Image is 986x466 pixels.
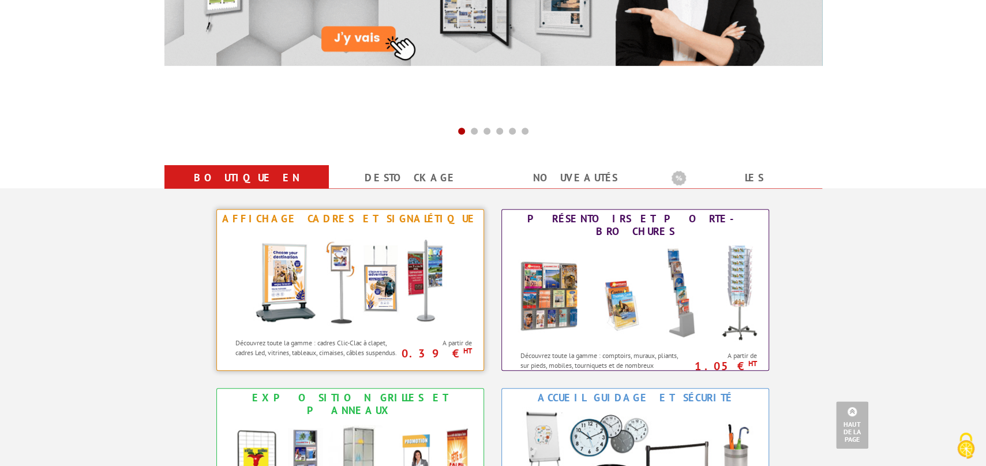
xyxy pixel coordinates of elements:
[398,350,472,357] p: 0.39 €
[672,167,808,209] a: Les promotions
[683,363,757,370] p: 1.05 €
[748,359,756,368] sup: HT
[403,338,472,348] span: A partir de
[672,167,816,191] b: Les promotions
[216,209,484,371] a: Affichage Cadres et Signalétique Affichage Cadres et Signalétique Découvrez toute la gamme : cadr...
[505,213,766,238] div: Présentoirs et Porte-brochures
[501,209,769,371] a: Présentoirs et Porte-brochures Présentoirs et Porte-brochures Découvrez toute la gamme : comptoir...
[235,338,400,357] p: Découvrez toute la gamme : cadres Clic-Clac à clapet, cadres Led, vitrines, tableaux, cimaises, c...
[951,431,980,460] img: Cookies (fenêtre modale)
[505,392,766,404] div: Accueil Guidage et Sécurité
[520,351,685,380] p: Découvrez toute la gamme : comptoirs, muraux, pliants, sur pieds, mobiles, tourniquets et de nomb...
[220,213,481,225] div: Affichage Cadres et Signalétique
[220,392,481,417] div: Exposition Grilles et Panneaux
[688,351,757,360] span: A partir de
[178,167,315,209] a: Boutique en ligne
[508,241,762,345] img: Présentoirs et Porte-brochures
[243,228,457,332] img: Affichage Cadres et Signalétique
[343,167,479,188] a: Destockage
[463,346,471,356] sup: HT
[507,167,644,188] a: nouveautés
[946,427,986,466] button: Cookies (fenêtre modale)
[836,401,868,449] a: Haut de la page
